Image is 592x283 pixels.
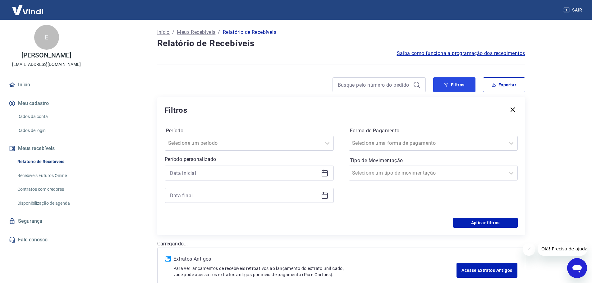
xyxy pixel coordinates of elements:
a: Dados de login [15,124,85,137]
p: Extratos Antigos [173,255,457,263]
label: Tipo de Movimentação [350,157,516,164]
h4: Relatório de Recebíveis [157,37,525,50]
a: Contratos com credores [15,183,85,196]
button: Filtros [433,77,475,92]
input: Data inicial [170,168,319,178]
p: [EMAIL_ADDRESS][DOMAIN_NAME] [12,61,81,68]
iframe: Fechar mensagem [523,243,535,256]
a: Disponibilização de agenda [15,197,85,210]
p: Carregando... [157,240,525,248]
img: Vindi [7,0,48,19]
input: Busque pelo número do pedido [338,80,411,89]
div: E [34,25,59,50]
input: Data final [170,191,319,200]
button: Sair [562,4,585,16]
p: / [172,29,174,36]
a: Recebíveis Futuros Online [15,169,85,182]
label: Forma de Pagamento [350,127,516,135]
span: Olá! Precisa de ajuda? [4,4,52,9]
p: Período personalizado [165,156,334,163]
button: Meu cadastro [7,97,85,110]
a: Início [7,78,85,92]
button: Aplicar filtros [453,218,518,228]
iframe: Botão para abrir a janela de mensagens [567,258,587,278]
a: Meus Recebíveis [177,29,215,36]
p: Para ver lançamentos de recebíveis retroativos ao lançamento do extrato unificado, você pode aces... [173,265,457,278]
a: Saiba como funciona a programação dos recebimentos [397,50,525,57]
a: Relatório de Recebíveis [15,155,85,168]
button: Meus recebíveis [7,142,85,155]
iframe: Mensagem da empresa [538,242,587,256]
a: Fale conosco [7,233,85,247]
a: Segurança [7,214,85,228]
a: Dados da conta [15,110,85,123]
a: Acesse Extratos Antigos [457,263,517,278]
h5: Filtros [165,105,188,115]
p: / [218,29,220,36]
p: [PERSON_NAME] [21,52,71,59]
a: Início [157,29,170,36]
p: Relatório de Recebíveis [223,29,276,36]
button: Exportar [483,77,525,92]
img: ícone [165,256,171,262]
label: Período [166,127,333,135]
